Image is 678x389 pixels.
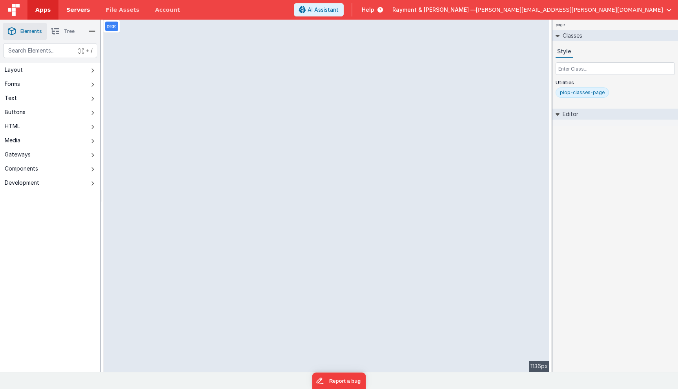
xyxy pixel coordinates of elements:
[106,6,140,14] span: File Assets
[5,179,39,187] div: Development
[5,151,31,158] div: Gateways
[552,20,568,30] h4: page
[5,108,26,116] div: Buttons
[476,6,663,14] span: [PERSON_NAME][EMAIL_ADDRESS][PERSON_NAME][DOMAIN_NAME]
[556,62,675,75] input: Enter Class...
[5,122,20,130] div: HTML
[104,20,549,372] div: -->
[560,109,578,120] h2: Editor
[392,6,672,14] button: Rayment & [PERSON_NAME] — [PERSON_NAME][EMAIL_ADDRESS][PERSON_NAME][DOMAIN_NAME]
[64,28,75,35] span: Tree
[294,3,344,16] button: AI Assistant
[560,89,605,96] div: plop-classes-page
[3,43,97,58] input: Search Elements...
[556,80,675,86] p: Utilities
[392,6,476,14] span: Rayment & [PERSON_NAME] —
[5,165,38,173] div: Components
[78,43,93,58] span: + /
[362,6,374,14] span: Help
[560,30,582,41] h2: Classes
[308,6,339,14] span: AI Assistant
[5,94,17,102] div: Text
[107,23,117,29] p: page
[35,6,51,14] span: Apps
[5,66,23,74] div: Layout
[20,28,42,35] span: Elements
[5,80,20,88] div: Forms
[5,136,20,144] div: Media
[556,46,573,58] button: Style
[529,361,549,372] div: 1136px
[312,373,366,389] iframe: Marker.io feedback button
[66,6,90,14] span: Servers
